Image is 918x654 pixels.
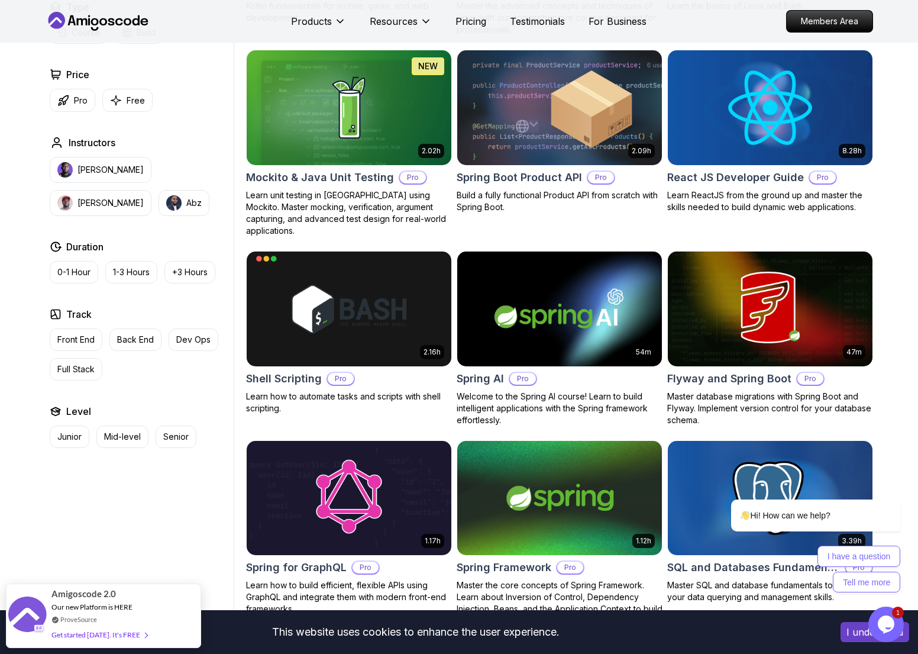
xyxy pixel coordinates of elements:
p: 2.02h [422,146,441,156]
p: Learn how to build efficient, flexible APIs using GraphQL and integrate them with modern front-en... [246,579,452,615]
button: +3 Hours [164,261,215,283]
p: Welcome to the Spring AI course! Learn to build intelligent applications with the Spring framewor... [457,391,662,426]
a: Flyway and Spring Boot card47mFlyway and Spring BootProMaster database migrations with Spring Boo... [667,251,873,426]
h2: Mockito & Java Unit Testing [246,169,394,186]
img: Flyway and Spring Boot card [668,252,872,366]
div: Get started [DATE]. It's FREE [51,628,147,642]
p: Learn unit testing in [GEOGRAPHIC_DATA] using Mockito. Master mocking, verification, argument cap... [246,189,452,237]
p: Mid-level [104,431,141,443]
img: React JS Developer Guide card [668,50,872,165]
p: Learn how to automate tasks and scripts with shell scripting. [246,391,452,414]
a: Shell Scripting card2.16hShell ScriptingProLearn how to automate tasks and scripts with shell scr... [246,251,452,414]
h2: Instructors [69,136,115,150]
p: Master database migrations with Spring Boot and Flyway. Implement version control for your databa... [667,391,873,426]
p: Pro [510,373,536,385]
p: [PERSON_NAME] [77,164,144,176]
h2: React JS Developer Guide [667,169,804,186]
img: Spring Boot Product API card [457,50,662,165]
button: Back End [109,328,161,351]
img: Shell Scripting card [247,252,451,366]
img: Spring for GraphQL card [247,441,451,556]
p: Pro [74,95,88,107]
button: 1-3 Hours [105,261,157,283]
button: instructor img[PERSON_NAME] [50,190,151,216]
button: Products [291,14,346,38]
h2: Spring Framework [457,559,551,576]
a: Testimonials [510,14,565,28]
h2: Spring Boot Product API [457,169,582,186]
a: Spring Boot Product API card2.09hSpring Boot Product APIProBuild a fully functional Product API f... [457,50,662,213]
button: Mid-level [96,426,148,448]
p: Abz [186,197,202,209]
button: Free [102,89,153,112]
h2: Spring AI [457,371,504,387]
img: Spring Framework card [457,441,662,556]
p: Build a fully functional Product API from scratch with Spring Boot. [457,189,662,213]
a: Pricing [455,14,486,28]
p: Front End [57,334,95,346]
p: Pro [810,172,836,183]
p: [PERSON_NAME] [77,197,144,209]
span: Amigoscode 2.0 [51,587,116,601]
button: Accept cookies [841,622,909,642]
p: 0-1 Hour [57,266,90,278]
a: Spring Framework card1.12hSpring FrameworkProMaster the core concepts of Spring Framework. Learn ... [457,440,662,627]
p: Pro [328,373,354,385]
img: instructor img [57,162,73,178]
p: NEW [418,60,438,72]
p: Pro [353,562,379,574]
button: Full Stack [50,358,102,381]
p: 1.17h [425,536,441,546]
img: provesource social proof notification image [8,597,47,635]
p: 1-3 Hours [113,266,150,278]
button: 0-1 Hour [50,261,98,283]
p: Products [291,14,332,28]
p: Members Area [787,11,872,32]
p: Pro [797,373,823,385]
img: instructor img [166,195,182,211]
iframe: chat widget [693,406,906,601]
span: Our new Platform is HERE [51,603,132,611]
button: Senior [156,426,196,448]
p: 54m [636,347,651,357]
p: Master SQL and database fundamentals to enhance your data querying and management skills. [667,579,873,603]
button: Front End [50,328,102,351]
a: ProveSource [60,614,97,624]
a: Mockito & Java Unit Testing card2.02hNEWMockito & Java Unit TestingProLearn unit testing in [GEOG... [246,50,452,237]
h2: Track [66,307,92,321]
a: For Business [589,14,647,28]
p: Pro [557,562,583,574]
button: instructor imgAbz [159,190,209,216]
h2: Price [66,67,89,82]
a: React JS Developer Guide card8.28hReact JS Developer GuideProLearn ReactJS from the ground up and... [667,50,873,213]
img: SQL and Databases Fundamentals card [668,441,872,556]
button: Resources [370,14,432,38]
p: Back End [117,334,154,346]
button: instructor img[PERSON_NAME] [50,157,151,183]
p: +3 Hours [172,266,208,278]
iframe: chat widget [868,607,906,642]
h2: Shell Scripting [246,371,322,387]
p: Full Stack [57,363,95,375]
p: Junior [57,431,82,443]
h2: Flyway and Spring Boot [667,371,791,387]
h2: Spring for GraphQL [246,559,347,576]
p: Dev Ops [176,334,211,346]
p: 2.16h [424,347,441,357]
a: Spring AI card54mSpring AIProWelcome to the Spring AI course! Learn to build intelligent applicat... [457,251,662,426]
img: Spring AI card [457,252,662,366]
h2: Level [66,404,91,418]
img: instructor img [57,195,73,211]
button: Junior [50,426,89,448]
p: 8.28h [842,146,862,156]
p: Free [127,95,145,107]
a: Spring for GraphQL card1.17hSpring for GraphQLProLearn how to build efficient, flexible APIs usin... [246,440,452,616]
p: Senior [163,431,189,443]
